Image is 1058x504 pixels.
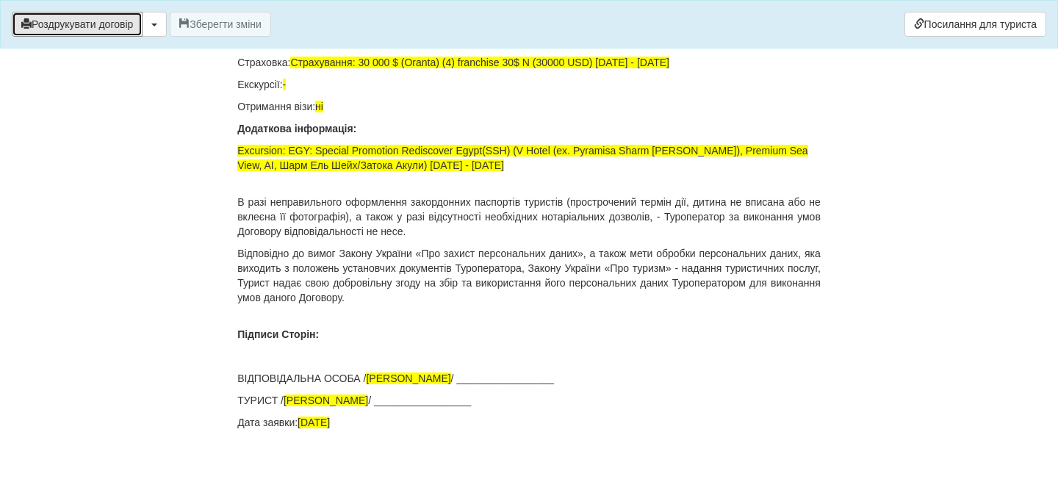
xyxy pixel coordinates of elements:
p: Страховка: [237,55,821,70]
span: [DATE] [298,417,330,428]
p: Дата заявки: [237,415,821,430]
span: Страхування: 30 000 $ (Oranta) (4) franchise 30$ N (30000 USD) [DATE] - [DATE] [290,57,669,68]
span: [PERSON_NAME] [366,372,450,384]
span: Excursion: EGY: Special Promotion Rediscover Egypt(SSH) (V Hotel (ex. Pyramisa Sharm [PERSON_NAME... [237,145,807,171]
p: Відповідно до вимог Закону України «Про захист персональних даних», а також мети обробки персонал... [237,246,821,305]
span: ні [315,101,323,112]
button: Роздрукувати договір [12,12,143,37]
b: Підписи Сторін: [237,328,319,340]
button: Зберегти зміни [170,12,271,37]
a: Посилання для туриста [904,12,1046,37]
p: В разі неправильного оформлення закордонних паспортів туристів (прострочений термін дії, дитина н... [237,195,821,239]
p: ТУРИСТ / / _________________ [237,393,821,408]
span: [PERSON_NAME] [284,395,368,406]
span: - [283,79,287,90]
p: ВІДПОВІДАЛЬНА ОСОБА / / _________________ [237,371,821,386]
p: Отримання візи: [237,99,821,114]
p: Екскурсії: [237,77,821,92]
b: Додаткова інформація: [237,123,356,134]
